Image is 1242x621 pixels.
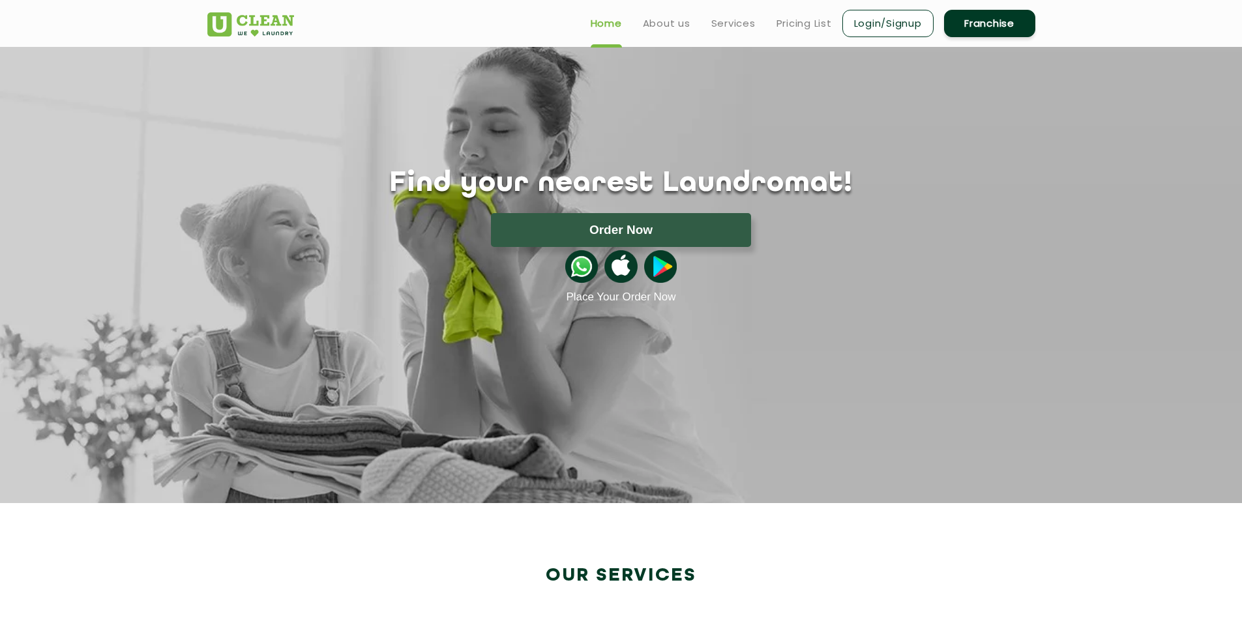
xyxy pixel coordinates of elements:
a: Pricing List [776,16,832,31]
a: Franchise [944,10,1035,37]
a: Login/Signup [842,10,934,37]
a: About us [643,16,690,31]
h2: Our Services [207,565,1035,586]
img: whatsappicon.png [565,250,598,283]
img: UClean Laundry and Dry Cleaning [207,12,294,36]
img: playstoreicon.png [644,250,677,283]
img: apple-icon.png [604,250,637,283]
a: Home [591,16,622,31]
button: Order Now [491,213,751,247]
h1: Find your nearest Laundromat! [198,167,1045,200]
a: Place Your Order Now [566,291,675,304]
a: Services [711,16,756,31]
